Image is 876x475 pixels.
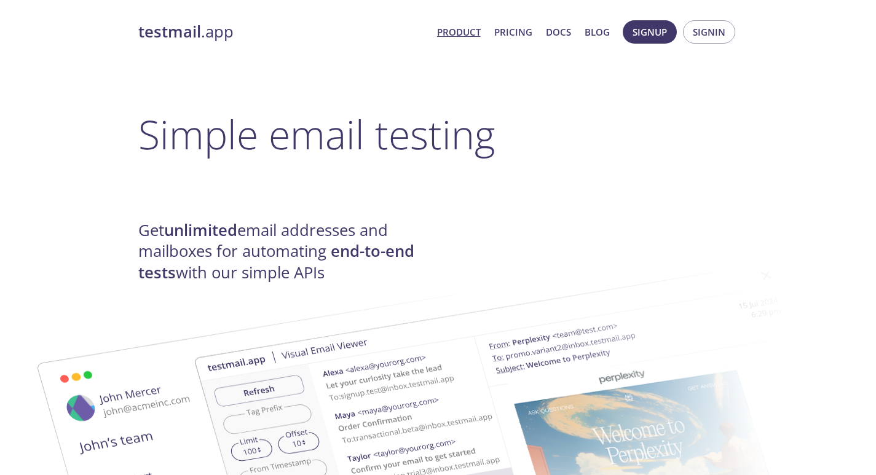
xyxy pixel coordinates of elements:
a: Product [437,24,481,40]
a: testmail.app [138,22,427,42]
h4: Get email addresses and mailboxes for automating with our simple APIs [138,220,438,283]
a: Blog [585,24,610,40]
strong: unlimited [164,219,237,241]
strong: testmail [138,21,201,42]
span: Signin [693,24,725,40]
span: Signup [633,24,667,40]
a: Pricing [494,24,532,40]
button: Signin [683,20,735,44]
h1: Simple email testing [138,111,738,158]
a: Docs [546,24,571,40]
button: Signup [623,20,677,44]
strong: end-to-end tests [138,240,414,283]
